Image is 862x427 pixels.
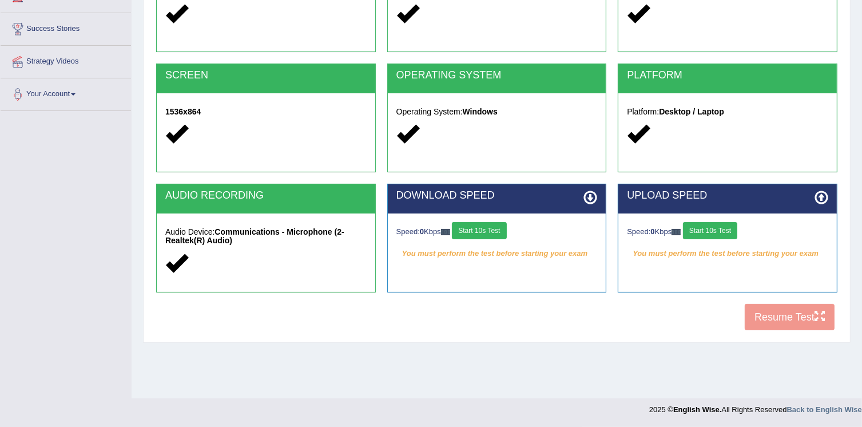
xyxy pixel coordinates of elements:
h5: Platform: [627,108,828,116]
strong: Communications - Microphone (2- Realtek(R) Audio) [165,227,344,245]
em: You must perform the test before starting your exam [627,245,828,262]
h2: PLATFORM [627,70,828,81]
h5: Operating System: [396,108,598,116]
img: ajax-loader-fb-connection.gif [672,229,681,235]
a: Success Stories [1,13,131,42]
div: Speed: Kbps [627,222,828,242]
em: You must perform the test before starting your exam [396,245,598,262]
strong: Desktop / Laptop [659,107,724,116]
strong: 1536x864 [165,107,201,116]
h2: UPLOAD SPEED [627,190,828,201]
button: Start 10s Test [452,222,506,239]
h5: Audio Device: [165,228,367,246]
strong: Windows [463,107,498,116]
a: Strategy Videos [1,46,131,74]
button: Start 10s Test [683,222,737,239]
h2: SCREEN [165,70,367,81]
strong: 0 [651,227,655,236]
img: ajax-loader-fb-connection.gif [441,229,450,235]
a: Back to English Wise [787,405,862,414]
div: Speed: Kbps [396,222,598,242]
strong: 0 [420,227,424,236]
h2: AUDIO RECORDING [165,190,367,201]
h2: OPERATING SYSTEM [396,70,598,81]
a: Your Account [1,78,131,107]
div: 2025 © All Rights Reserved [649,398,862,415]
strong: English Wise. [673,405,721,414]
h2: DOWNLOAD SPEED [396,190,598,201]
